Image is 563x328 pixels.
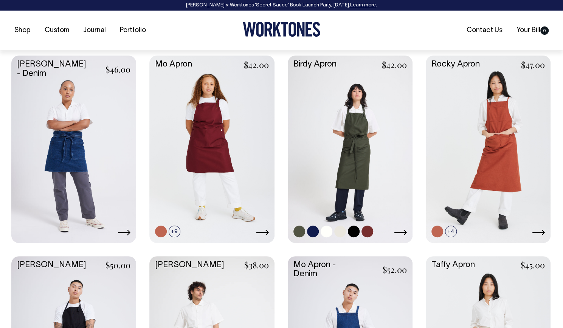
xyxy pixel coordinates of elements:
a: Learn more [350,3,376,8]
span: +4 [445,226,457,237]
a: Contact Us [464,24,506,37]
div: [PERSON_NAME] × Worktones ‘Secret Sauce’ Book Launch Party, [DATE]. . [8,3,555,8]
a: Your Bill0 [513,24,552,37]
span: 0 [540,26,549,35]
a: Shop [11,24,34,37]
a: Custom [42,24,72,37]
a: Journal [80,24,109,37]
span: +9 [169,226,180,237]
a: Portfolio [117,24,149,37]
